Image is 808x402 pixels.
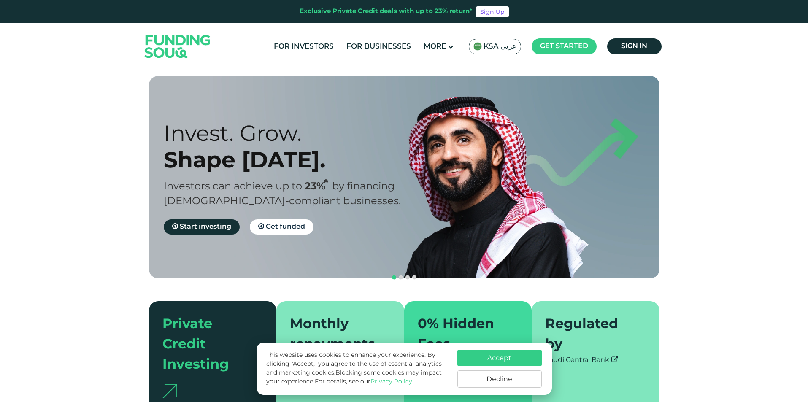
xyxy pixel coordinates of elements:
[164,146,419,173] div: Shape [DATE].
[391,274,397,281] button: navigation
[290,315,381,355] div: Monthly repayments
[266,351,449,386] p: This website uses cookies to enhance your experience. By clicking "Accept," you agree to the use ...
[315,379,413,385] span: For details, see our .
[370,379,412,385] a: Privacy Policy
[621,43,647,49] span: Sign in
[344,40,413,54] a: For Businesses
[162,315,253,375] div: Private Credit Investing
[300,7,473,16] div: Exclusive Private Credit deals with up to 23% return*
[607,38,662,54] a: Sign in
[397,274,404,281] button: navigation
[136,25,219,67] img: Logo
[545,315,636,355] div: Regulated by
[180,224,231,230] span: Start investing
[473,42,482,51] img: SA Flag
[418,315,508,355] div: 0% Hidden Fees
[457,370,542,388] button: Decline
[266,370,442,385] span: Blocking some cookies may impact your experience
[164,182,302,192] span: Investors can achieve up to
[305,182,332,192] span: 23%
[162,384,177,398] img: arrow
[164,120,419,146] div: Invest. Grow.
[457,350,542,366] button: Accept
[272,40,336,54] a: For Investors
[411,274,418,281] button: navigation
[266,224,305,230] span: Get funded
[476,6,509,17] a: Sign Up
[164,219,240,235] a: Start investing
[404,274,411,281] button: navigation
[484,42,516,51] span: KSA عربي
[424,43,446,50] span: More
[250,219,313,235] a: Get funded
[540,43,588,49] span: Get started
[324,179,328,184] i: 23% IRR (expected) ~ 15% Net yield (expected)
[545,355,646,365] div: Saudi Central Bank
